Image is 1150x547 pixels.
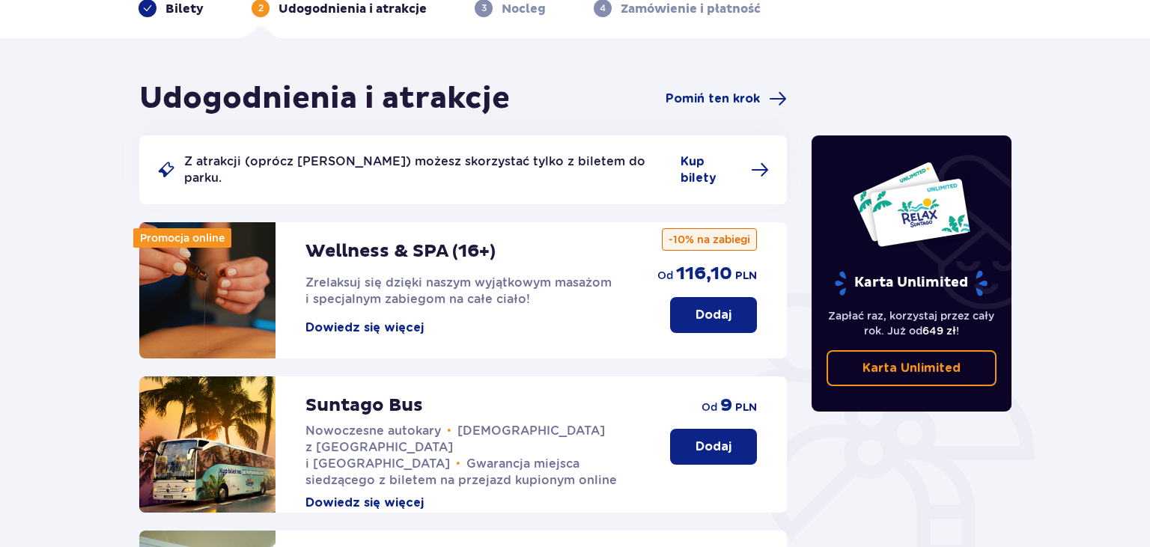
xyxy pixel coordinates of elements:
[666,90,787,108] a: Pomiń ten krok
[305,424,441,438] span: Nowoczesne autokary
[447,424,451,438] span: •
[702,400,717,415] span: od
[833,270,989,296] p: Karta Unlimited
[279,1,427,17] p: Udogodnienia i atrakcje
[258,1,264,15] p: 2
[666,91,760,107] span: Pomiń ten krok
[481,1,487,15] p: 3
[133,228,231,248] div: Promocja online
[305,424,605,471] span: [DEMOGRAPHIC_DATA] z [GEOGRAPHIC_DATA] i [GEOGRAPHIC_DATA]
[456,456,460,471] span: •
[165,1,204,17] p: Bilety
[305,394,423,417] p: Suntago Bus
[184,153,672,186] p: Z atrakcji (oprócz [PERSON_NAME]) możesz skorzystać tylko z biletem do parku.
[662,228,757,251] p: -10% na zabiegi
[305,275,612,306] span: Zrelaksuj się dzięki naszym wyjątkowym masażom i specjalnym zabiegom na całe ciało!
[696,438,731,455] p: Dodaj
[670,429,757,465] button: Dodaj
[922,325,956,337] span: 649 zł
[621,1,761,17] p: Zamówienie i płatność
[735,400,757,415] span: PLN
[139,80,510,117] h1: Udogodnienia i atrakcje
[305,495,424,511] button: Dowiedz się więcej
[735,269,757,284] span: PLN
[676,263,732,285] span: 116,10
[852,161,971,248] img: Dwie karty całoroczne do Suntago z napisem 'UNLIMITED RELAX', na białym tle z tropikalnymi liśćmi...
[681,153,769,186] a: Kup bilety
[305,320,424,336] button: Dowiedz się więcej
[657,268,673,283] span: od
[720,394,732,417] span: 9
[681,153,742,186] span: Kup bilety
[827,350,997,386] a: Karta Unlimited
[502,1,546,17] p: Nocleg
[600,1,606,15] p: 4
[139,376,276,513] img: attraction
[305,240,496,263] p: Wellness & SPA (16+)
[139,222,276,358] img: attraction
[696,307,731,323] p: Dodaj
[670,297,757,333] button: Dodaj
[827,308,997,338] p: Zapłać raz, korzystaj przez cały rok. Już od !
[862,360,961,376] p: Karta Unlimited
